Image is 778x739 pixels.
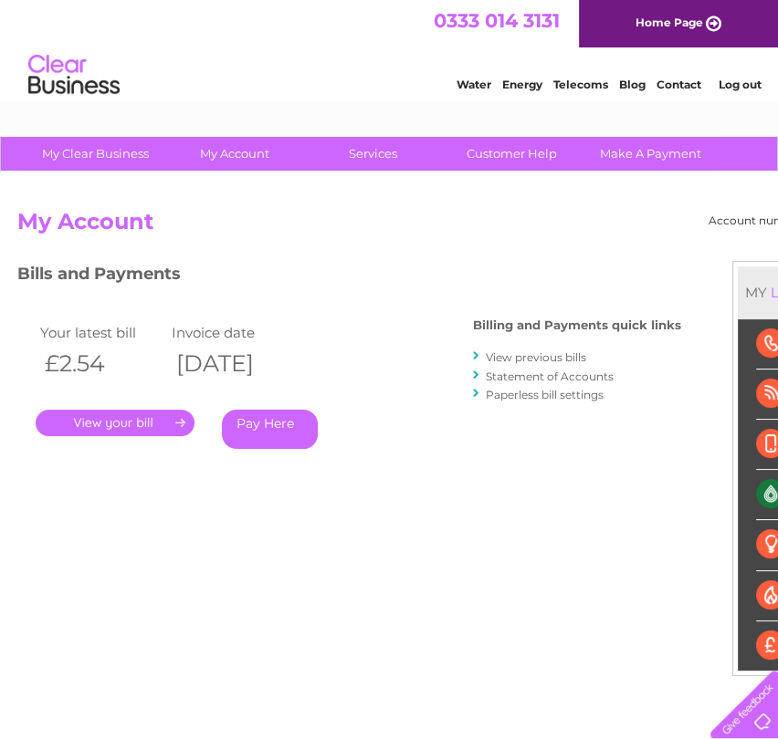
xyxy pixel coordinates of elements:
[167,320,299,345] td: Invoice date
[473,318,681,332] h4: Billing and Payments quick links
[27,47,121,103] img: logo.png
[486,388,604,401] a: Paperless bill settings
[436,137,587,171] a: Customer Help
[718,78,761,91] a: Log out
[159,137,310,171] a: My Account
[36,345,167,382] th: £2.54
[222,410,318,449] a: Pay Here
[619,78,646,91] a: Blog
[575,137,726,171] a: Make A Payment
[657,78,701,91] a: Contact
[486,350,586,364] a: View previous bills
[17,261,681,293] h3: Bills and Payments
[434,9,560,32] a: 0333 014 3131
[20,137,171,171] a: My Clear Business
[36,320,167,345] td: Your latest bill
[553,78,608,91] a: Telecoms
[36,410,194,436] a: .
[502,78,542,91] a: Energy
[298,137,448,171] a: Services
[486,369,614,383] a: Statement of Accounts
[167,345,299,382] th: [DATE]
[457,78,491,91] a: Water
